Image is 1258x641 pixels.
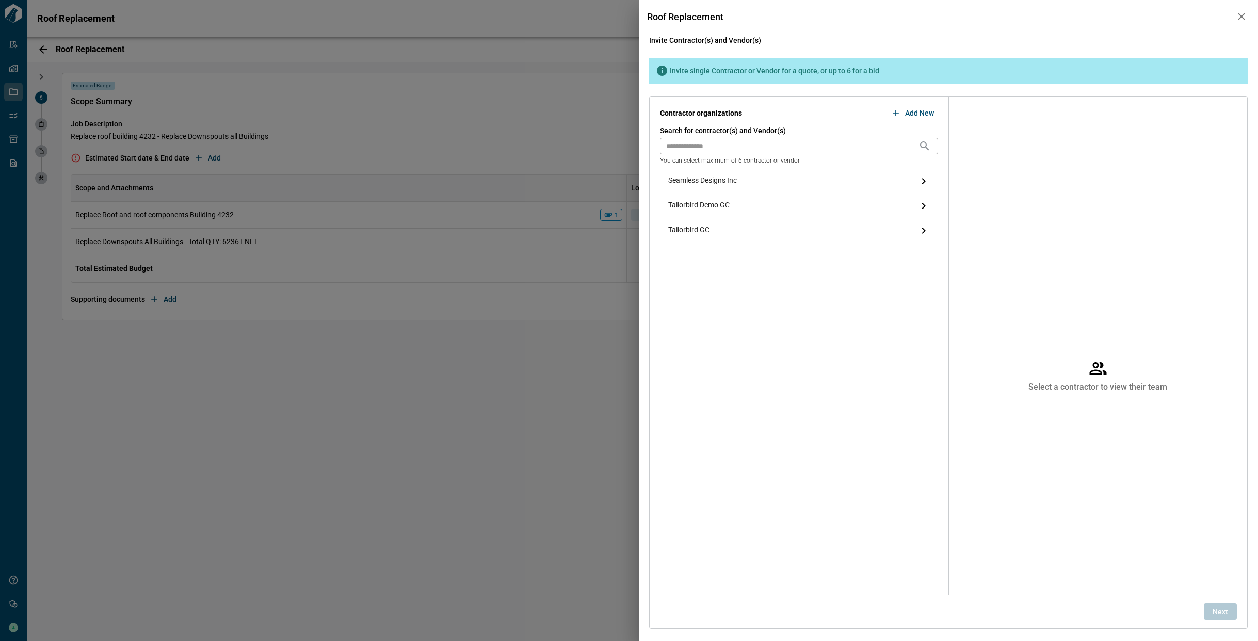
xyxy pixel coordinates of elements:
[1028,382,1167,392] span: Select a contractor to view their team
[668,200,730,212] span: Tailorbird Demo GC
[670,66,879,76] span: Invite single Contractor or Vendor for a quote, or up to 6 for a bid
[1213,606,1228,617] span: Next
[905,108,934,118] span: Add New
[649,35,1248,45] span: Invite Contractor(s) and Vendor(s)
[668,175,737,187] span: Seamless Designs Inc
[660,125,938,136] span: Search for contractor(s) and Vendor(s)
[645,11,723,22] span: Roof Replacement
[668,225,709,237] span: Tailorbird GC
[660,108,742,118] span: Contractor organizations
[889,105,938,121] button: Add New
[660,156,938,165] span: You can select maximum of 6 contractor or vendor
[1204,603,1237,620] button: Next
